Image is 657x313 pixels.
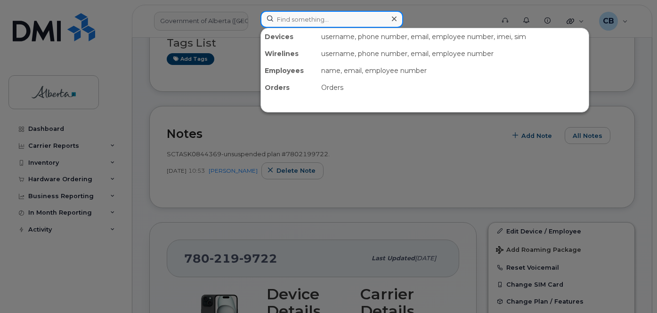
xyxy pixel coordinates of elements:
div: Devices [261,28,317,45]
input: Find something... [260,11,403,28]
div: Wirelines [261,45,317,62]
div: Orders [261,79,317,96]
div: name, email, employee number [317,62,589,79]
div: username, phone number, email, employee number [317,45,589,62]
div: username, phone number, email, employee number, imei, sim [317,28,589,45]
div: Orders [317,79,589,96]
div: Employees [261,62,317,79]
